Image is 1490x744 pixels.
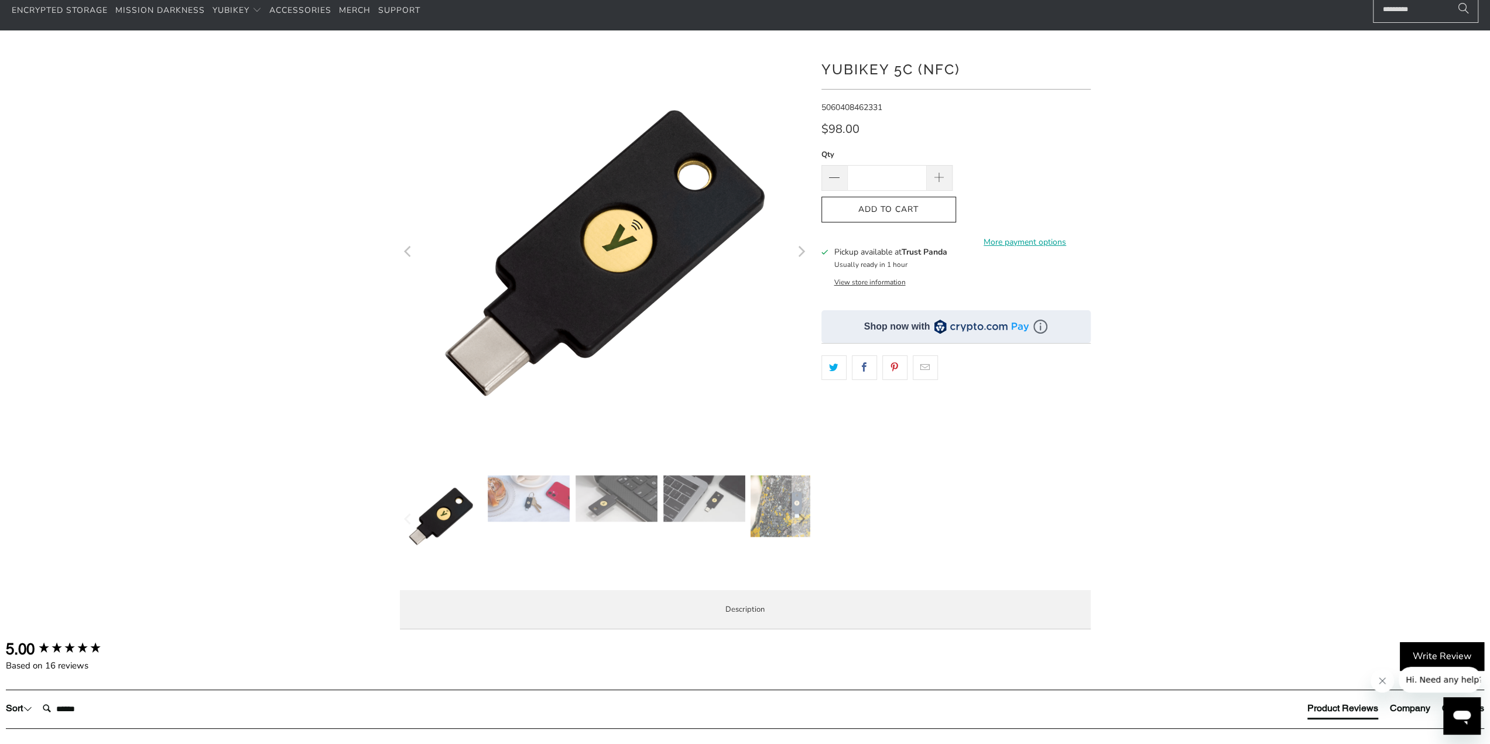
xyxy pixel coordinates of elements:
[378,5,420,16] span: Support
[400,590,1091,629] label: Description
[1400,642,1484,671] div: Write Review
[576,475,657,522] img: YubiKey 5C (NFC) - Trust Panda
[960,236,1091,249] a: More payment options
[339,5,371,16] span: Merch
[821,400,1091,426] iframe: Reviews Widget
[12,5,108,16] span: Encrypted Storage
[399,475,418,563] button: Previous
[1307,702,1378,715] div: Product Reviews
[6,660,129,672] div: Based on 16 reviews
[6,639,35,660] div: 5.00
[834,205,944,215] span: Add to Cart
[834,246,947,258] h3: Pickup available at
[821,148,953,161] label: Qty
[834,277,905,287] button: View store information
[751,475,833,537] img: YubiKey 5C (NFC) - Trust Panda
[1443,697,1481,735] iframe: Button to launch messaging window
[213,5,249,16] span: YubiKey
[882,355,907,380] a: Share this on Pinterest
[1399,667,1481,692] iframe: Message from company
[38,697,132,721] input: Search
[1371,669,1394,692] iframe: Close message
[821,197,956,223] button: Add to Cart
[821,121,859,137] span: $98.00
[400,48,810,458] a: YubiKey 5C (NFC) - Trust Panda
[901,246,947,258] b: Trust Panda
[821,102,882,113] span: 5060408462331
[1307,702,1484,725] div: Reviews Tabs
[6,702,32,715] div: Sort
[792,475,810,563] button: Next
[834,260,907,269] small: Usually ready in 1 hour
[115,5,205,16] span: Mission Darkness
[1390,702,1430,715] div: Company
[864,320,930,333] div: Shop now with
[663,475,745,522] img: YubiKey 5C (NFC) - Trust Panda
[821,57,1091,80] h1: YubiKey 5C (NFC)
[1442,702,1484,715] div: Questions
[6,639,129,660] div: Overall product rating out of 5: 5.00
[792,48,810,458] button: Next
[7,8,84,18] span: Hi. Need any help?
[913,355,938,380] a: Email this to a friend
[821,355,847,380] a: Share this on Twitter
[37,641,102,657] div: 5.00 star rating
[488,475,570,522] img: YubiKey 5C (NFC) - Trust Panda
[269,5,331,16] span: Accessories
[852,355,877,380] a: Share this on Facebook
[400,475,482,557] img: YubiKey 5C (NFC) - Trust Panda
[399,48,418,458] button: Previous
